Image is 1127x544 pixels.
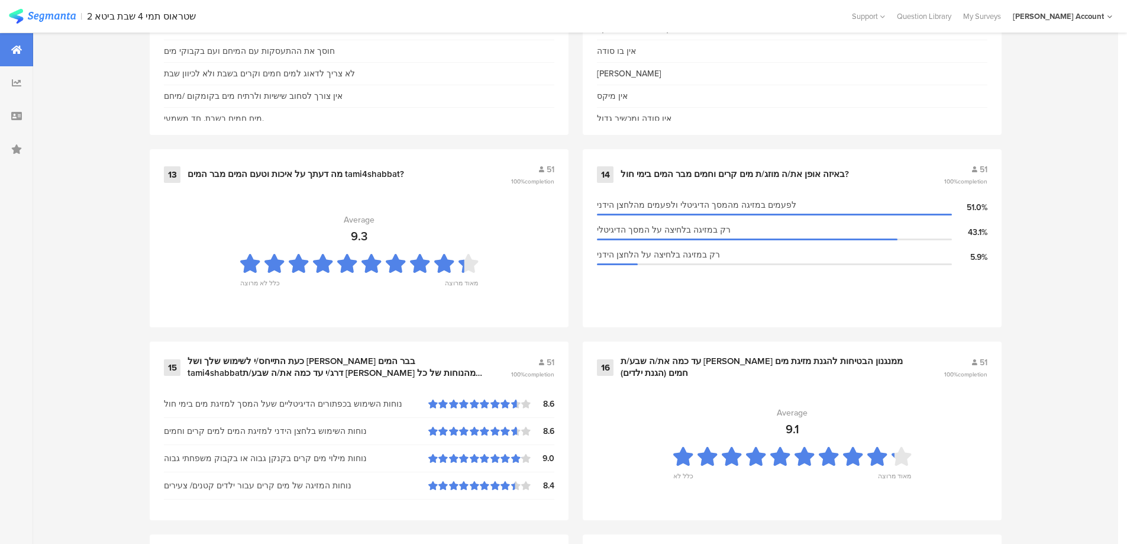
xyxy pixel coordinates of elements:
div: [PERSON_NAME] Account [1013,11,1104,22]
div: 9.0 [531,452,554,465]
div: 14 [597,166,613,183]
span: 100% [511,370,554,379]
span: 51 [547,356,554,369]
span: 51 [980,356,987,369]
div: באיזה אופן את/ה מוזג/ת מים קרים וחמים מבר המים בימי חול? [621,169,849,181]
div: | [80,9,82,23]
div: אין בו סודה [597,45,636,57]
div: 13 [164,166,180,183]
span: לפעמים במזיגה מהמסך הדיגיטלי ולפעמים מהלחצן הידני [597,199,796,211]
div: אין צורך לסחוב שישיות ולרתיח מים בקומקום /מיחם [164,90,343,102]
div: 8.6 [531,398,554,410]
div: נוחות המזיגה של מים קרים עבור ילדים קטנים/ צעירים [164,479,428,492]
div: כלל לא מרוצה [240,278,280,295]
span: 100% [944,370,987,379]
div: 8.6 [531,425,554,437]
div: נוחות השימוש בכפתורים הדיגיטליים שעל המסך למזיגת מים בימי חול [164,398,428,410]
div: Support [852,7,885,25]
div: לא צריך לדאוג למים חמים וקרים בשבת ולא לכיוון שבת [164,67,355,80]
span: רק במזיגה בלחיצה על הלחצן הידני [597,249,720,261]
div: 9.1 [786,420,799,438]
div: 15 [164,359,180,376]
span: 51 [980,163,987,176]
span: completion [958,370,987,379]
span: 100% [511,177,554,186]
a: Question Library [891,11,957,22]
div: נוחות מילוי מים קרים בקנקן גבוה או בקבוק משפחתי גבוה [164,452,428,465]
span: completion [525,370,554,379]
span: completion [525,177,554,186]
div: כעת התייחס/י לשימוש שלך ושל [PERSON_NAME] בבר המים tami4shabbatדרג/י עד כמה את/ה שבע/ת [PERSON_NA... [188,356,482,379]
div: אין מיקס [597,90,628,102]
div: מאוד מרוצה [878,471,911,488]
div: חוסך את ההתעסקות עם המיחם ועם בקבוקי מים [164,45,335,57]
div: 51.0% [952,201,987,214]
div: 5.9% [952,251,987,263]
span: 100% [944,177,987,186]
div: מאוד מרוצה [445,278,478,295]
img: segmanta logo [9,9,76,24]
div: אין סודה ומכשיר גדול [597,112,671,125]
div: 43.1% [952,226,987,239]
span: רק במזיגה בלחיצה על המסך הדיגיטלי [597,224,731,236]
div: כלל לא [673,471,693,488]
div: 2 שטראוס תמי 4 שבת ביטא [87,11,196,22]
div: מה דעתך על איכות וטעם המים מבר המים tami4shabbat? [188,169,404,181]
div: עד כמה את/ה שבע/ת [PERSON_NAME] ממנגנון הבטיחות להגנת מזיגת מים חמים (הגנת ילדים) [621,356,915,379]
div: Average [344,214,374,226]
div: נוחות השימוש בלחצן הידני למזיגת המים למים קרים וחמים [164,425,428,437]
span: 51 [547,163,554,176]
div: 8.4 [531,479,554,492]
div: 16 [597,359,613,376]
div: [PERSON_NAME] [597,67,661,80]
div: Average [777,407,808,419]
div: מים חמים בשבת. חד משמעי. [164,112,264,125]
a: My Surveys [957,11,1007,22]
div: 9.3 [351,227,367,245]
span: completion [958,177,987,186]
